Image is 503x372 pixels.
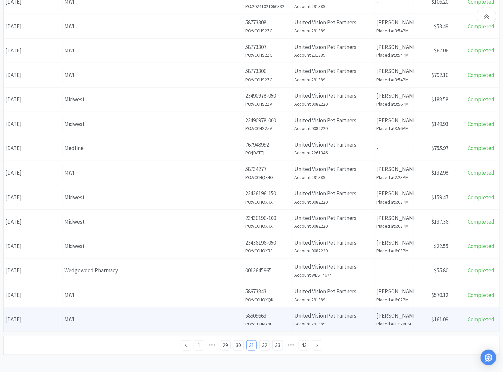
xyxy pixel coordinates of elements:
h6: Account: 291389 [294,27,373,34]
span: ••• [207,340,217,351]
span: $570.12 [431,291,448,299]
span: Completed [468,120,494,127]
h6: PO: VC0HS2ZV [245,100,291,108]
div: Midwest [64,193,242,202]
p: [PERSON_NAME] [376,18,412,27]
p: [PERSON_NAME] [376,67,412,76]
div: Midwest [64,217,242,226]
a: 30 [233,341,243,350]
h6: PO: VC0HQX4O [245,174,291,181]
p: [PERSON_NAME] [376,311,412,320]
div: [DATE] [4,67,63,84]
span: Completed [468,96,494,103]
div: [DATE] [4,262,63,279]
span: Completed [468,316,494,323]
h6: Placed at 12:26PM [376,320,412,327]
div: Wedgewood Pharmacy [64,266,242,275]
div: MWI [64,71,242,80]
span: $132.98 [431,169,448,176]
h6: PO: VC0HMY9H [245,320,291,327]
h6: Placed at 6:02PM [376,296,412,303]
li: 30 [233,340,244,351]
div: MWI [64,168,242,177]
span: $149.93 [431,120,448,127]
span: $53.49 [434,23,448,30]
p: 0013645965 [245,266,291,275]
li: Previous Page [181,340,191,351]
div: [DATE] [4,213,63,230]
h6: Placed at 3:56PM [376,100,412,108]
h6: PO: 20241021060332 [245,3,291,10]
h6: Account: 2261346 [294,149,373,156]
li: 43 [299,340,309,351]
a: 29 [220,341,230,350]
li: Next 5 Pages [286,340,296,351]
li: 29 [220,340,231,351]
div: [DATE] [4,238,63,255]
p: 767948992 [245,140,291,149]
p: United Vision Pet Partners [294,116,373,125]
h6: PO: VC0HOXRA [245,247,291,254]
h6: PO: VC0HS2ZG [245,76,291,83]
p: 23436196-050 [245,238,291,247]
span: $22.55 [434,243,448,250]
h6: PO: [DATE] [245,149,291,156]
h6: Placed at 3:54PM [376,51,412,59]
div: [DATE] [4,91,63,108]
div: MWI [64,46,242,55]
a: 32 [260,341,270,350]
h6: Placed at 3:54PM [376,76,412,83]
div: Midwest [64,95,242,104]
div: Medline [64,144,242,153]
a: 33 [273,341,283,350]
div: Midwest [64,242,242,251]
p: United Vision Pet Partners [294,140,373,149]
p: [PERSON_NAME] [376,238,412,247]
span: Completed [468,145,494,152]
span: Completed [468,47,494,54]
p: [PERSON_NAME] [376,91,412,100]
p: United Vision Pet Partners [294,67,373,76]
span: $161.09 [431,316,448,323]
a: 43 [299,341,309,350]
p: United Vision Pet Partners [294,18,373,27]
div: [DATE] [4,287,63,303]
h6: Account: 0082220 [294,100,373,108]
p: 23436196-150 [245,189,291,198]
h6: PO: VC0HS2ZG [245,51,291,59]
li: 1 [194,340,204,351]
span: $188.58 [431,96,448,103]
p: United Vision Pet Partners [294,311,373,320]
p: United Vision Pet Partners [294,189,373,198]
h6: Account: 291389 [294,76,373,83]
div: [DATE] [4,18,63,35]
p: - [376,144,412,153]
span: $755.97 [431,145,448,152]
span: Completed [468,194,494,201]
span: $137.36 [431,218,448,225]
p: United Vision Pet Partners [294,287,373,296]
span: Completed [468,23,494,30]
a: 1 [194,341,204,350]
p: 58773308 [245,18,291,27]
a: 31 [247,341,256,350]
li: 31 [246,340,257,351]
div: MWI [64,22,242,31]
p: 23490978-050 [245,91,291,100]
p: 58773306 [245,67,291,76]
p: [PERSON_NAME] [376,165,412,174]
p: [PERSON_NAME] [376,287,412,296]
div: [DATE] [4,140,63,157]
h6: Placed at 3:54PM [376,27,412,34]
h6: PO: VC0HS2ZV [245,125,291,132]
span: ••• [286,340,296,351]
h6: Placed at 6:03PM [376,247,412,254]
div: [DATE] [4,189,63,206]
div: Open Intercom Messenger [481,350,496,365]
span: $159.47 [431,194,448,201]
span: Completed [468,71,494,79]
p: - [376,266,412,275]
h6: Account: 0082220 [294,223,373,230]
h6: Account: 0082220 [294,198,373,206]
div: [DATE] [4,116,63,132]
